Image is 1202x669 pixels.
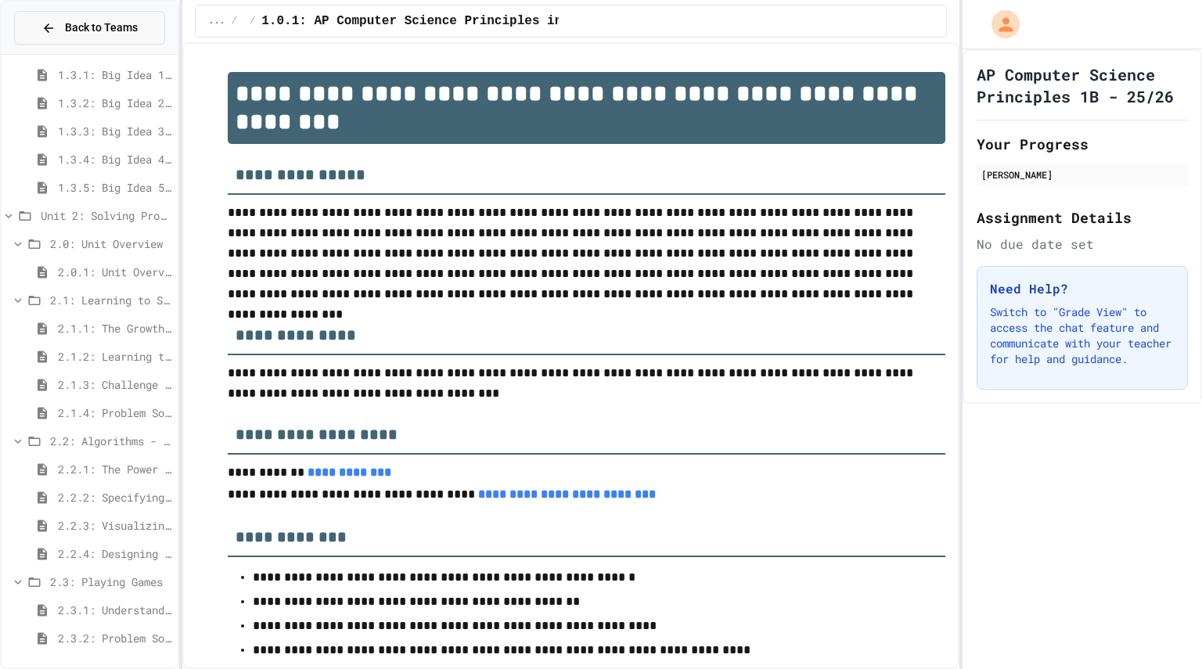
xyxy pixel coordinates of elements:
span: 2.3.1: Understanding Games with Flowcharts [58,602,171,618]
span: 2.2.3: Visualizing Logic with Flowcharts [58,517,171,534]
h1: AP Computer Science Principles 1B - 25/26 [977,63,1188,107]
span: 1.3.1: Big Idea 1 - Creative Development [58,67,171,83]
p: Switch to "Grade View" to access the chat feature and communicate with your teacher for help and ... [990,304,1175,367]
span: 1.3.2: Big Idea 2 - Data [58,95,171,111]
span: 2.1: Learning to Solve Hard Problems [50,292,171,308]
span: 2.2.1: The Power of Algorithms [58,461,171,477]
span: / [250,15,255,27]
span: 2.1.3: Challenge Problem - The Bridge [58,376,171,393]
div: [PERSON_NAME] [981,167,1183,182]
button: Back to Teams [14,11,165,45]
span: 2.1.2: Learning to Solve Hard Problems [58,348,171,365]
h2: Assignment Details [977,207,1188,228]
span: 2.1.1: The Growth Mindset [58,320,171,336]
span: 2.3: Playing Games [50,574,171,590]
span: 2.0.1: Unit Overview [58,264,171,280]
span: 2.2.4: Designing Flowcharts [58,545,171,562]
span: 2.0: Unit Overview [50,236,171,252]
span: 2.3.2: Problem Solving Reflection [58,630,171,646]
span: Unit 2: Solving Problems in Computer Science [41,207,171,224]
span: 1.3.3: Big Idea 3 - Algorithms and Programming [58,123,171,139]
span: 1.0.1: AP Computer Science Principles in Python Course Syllabus [261,12,735,31]
span: Back to Teams [65,20,138,36]
span: 2.1.4: Problem Solving Practice [58,405,171,421]
span: 1.3.4: Big Idea 4 - Computing Systems and Networks [58,151,171,167]
h2: Your Progress [977,133,1188,155]
span: / [232,15,237,27]
span: 1.3.5: Big Idea 5 - Impact of Computing [58,179,171,196]
div: My Account [975,6,1024,42]
span: ... [208,15,225,27]
span: 2.2: Algorithms - from Pseudocode to Flowcharts [50,433,171,449]
div: No due date set [977,235,1188,254]
h3: Need Help? [990,279,1175,298]
span: 2.2.2: Specifying Ideas with Pseudocode [58,489,171,505]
